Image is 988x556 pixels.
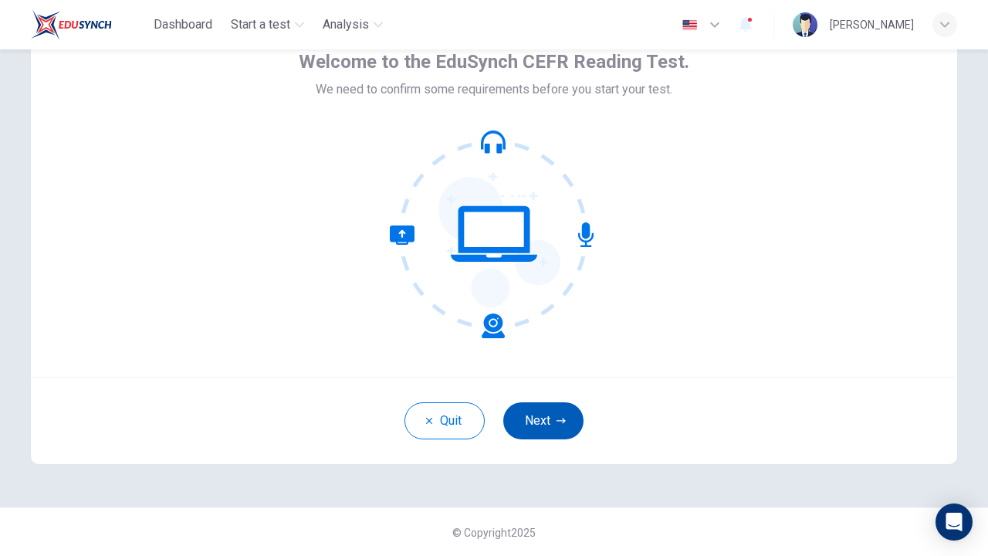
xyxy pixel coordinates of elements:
div: [PERSON_NAME] [830,15,914,34]
button: Dashboard [147,11,218,39]
button: Analysis [316,11,389,39]
span: Start a test [231,15,290,34]
span: © Copyright 2025 [452,527,536,539]
a: EduSynch logo [31,9,147,40]
div: Open Intercom Messenger [936,503,973,541]
img: EduSynch logo [31,9,112,40]
button: Next [503,402,584,439]
img: Profile picture [793,12,817,37]
span: Analysis [323,15,369,34]
span: Welcome to the EduSynch CEFR Reading Test. [299,49,689,74]
span: We need to confirm some requirements before you start your test. [316,80,672,99]
span: Dashboard [154,15,212,34]
img: en [680,19,699,31]
button: Start a test [225,11,310,39]
button: Quit [404,402,485,439]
